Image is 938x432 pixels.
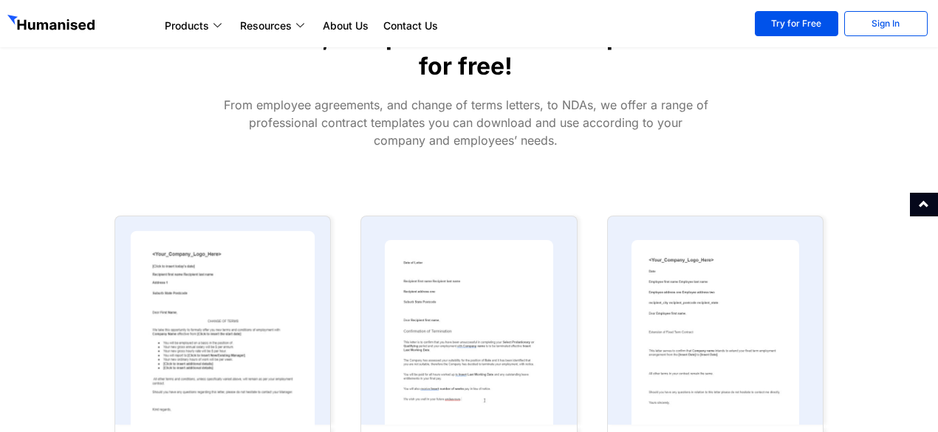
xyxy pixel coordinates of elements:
a: Resources [233,17,315,35]
a: Try for Free [755,11,838,36]
h1: Quick, compliant contract templates for free! [249,22,682,81]
a: Sign In [844,11,928,36]
a: About Us [315,17,376,35]
a: Products [157,17,233,35]
a: Contact Us [376,17,445,35]
div: From employee agreements, and change of terms letters, to NDAs, we offer a range of professional ... [222,96,710,149]
img: GetHumanised Logo [7,15,97,34]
